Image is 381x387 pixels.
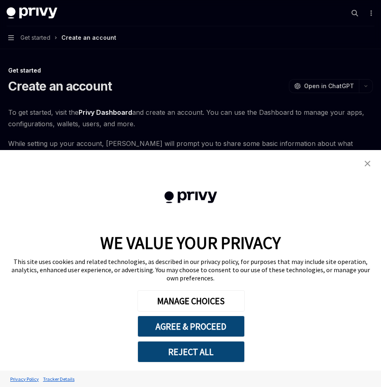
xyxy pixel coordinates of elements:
div: Get started [8,66,373,75]
span: While setting up your account, [PERSON_NAME] will prompt you to share some basic information abou... [8,138,373,172]
div: Create an account [61,33,116,43]
button: AGREE & PROCEED [138,316,245,337]
span: Open in ChatGPT [304,82,354,90]
span: To get started, visit the and create an account. You can use the Dashboard to manage your apps, c... [8,107,373,130]
span: WE VALUE YOUR PRIVACY [100,232,281,253]
a: close banner [359,155,376,172]
img: close banner [365,161,370,166]
button: REJECT ALL [138,341,245,362]
span: Get started [20,33,50,43]
button: MANAGE CHOICES [138,290,245,312]
button: Open search [348,7,361,20]
a: Privacy Policy [8,372,41,386]
button: More actions [366,7,374,19]
a: Privy Dashboard [79,108,132,117]
a: Tracker Details [41,372,77,386]
img: dark logo [7,7,57,19]
h1: Create an account [8,79,112,93]
button: Open in ChatGPT [289,79,359,93]
div: This site uses cookies and related technologies, as described in our privacy policy, for purposes... [8,257,373,282]
img: company logo [147,180,234,215]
